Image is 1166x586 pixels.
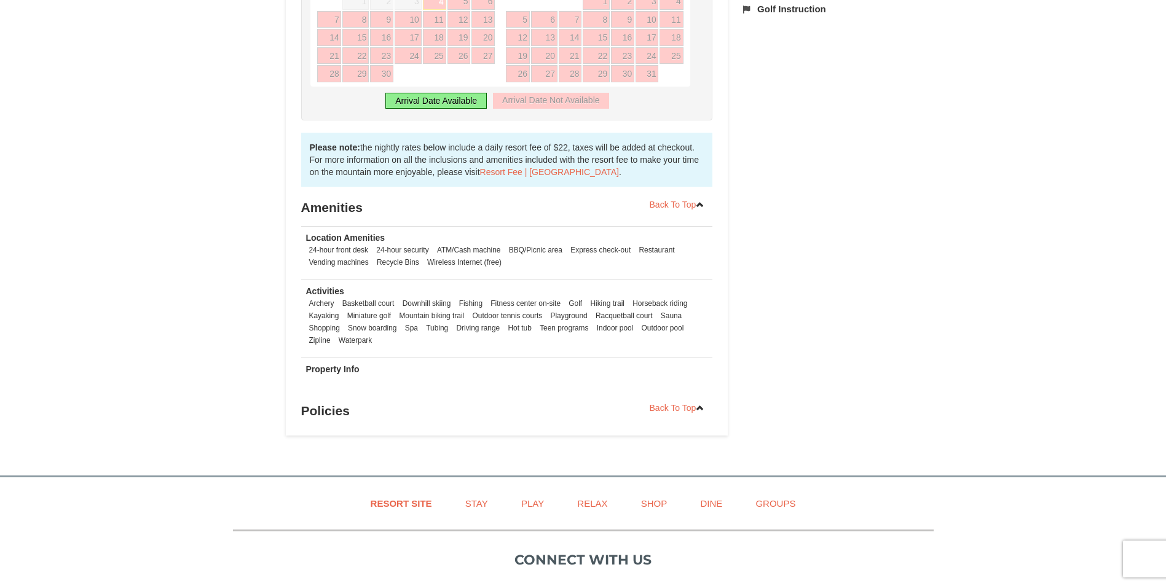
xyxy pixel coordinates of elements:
li: Hiking trail [587,297,628,310]
strong: Activities [306,286,344,296]
a: Resort Fee | [GEOGRAPHIC_DATA] [480,167,619,177]
a: Stay [450,490,503,517]
a: 10 [395,11,422,28]
li: Hot tub [505,322,534,334]
div: Arrival Date Not Available [493,93,609,109]
li: Snow boarding [345,322,400,334]
a: 12 [447,11,471,28]
a: 5 [506,11,530,28]
a: 13 [471,11,495,28]
a: 8 [583,11,610,28]
a: Resort Site [355,490,447,517]
li: Express check-out [567,244,634,256]
a: 11 [423,11,446,28]
li: Indoor pool [594,322,637,334]
a: 29 [583,65,610,82]
a: 9 [370,11,393,28]
li: Miniature golf [344,310,394,322]
strong: Location Amenities [306,233,385,243]
h3: Amenities [301,195,713,220]
li: Horseback riding [629,297,690,310]
a: 27 [531,65,557,82]
li: Playground [548,310,591,322]
li: Shopping [306,322,343,334]
li: 24-hour security [373,244,431,256]
li: Fishing [456,297,486,310]
a: 16 [370,29,393,46]
a: 19 [447,29,471,46]
a: 26 [506,65,530,82]
li: Golf [565,297,585,310]
a: 16 [611,29,634,46]
a: 13 [531,29,557,46]
li: Racquetball court [593,310,656,322]
li: Archery [306,297,337,310]
li: Wireless Internet (free) [424,256,505,268]
li: Recycle Bins [374,256,422,268]
a: Back To Top [642,195,713,214]
a: Dine [685,490,738,517]
div: Arrival Date Available [385,93,487,109]
a: 27 [471,47,495,64]
li: Sauna [658,310,685,322]
a: 30 [611,65,634,82]
a: 6 [531,11,557,28]
a: 22 [342,47,369,64]
a: 7 [559,11,582,28]
a: 18 [660,29,683,46]
a: 22 [583,47,610,64]
li: Basketball court [339,297,398,310]
a: 20 [471,29,495,46]
a: 29 [342,65,369,82]
li: Zipline [306,334,334,346]
h3: Policies [301,399,713,423]
a: 8 [342,11,369,28]
a: 25 [423,47,446,64]
a: 17 [636,29,659,46]
li: Tubing [423,322,451,334]
a: 26 [447,47,471,64]
strong: Property Info [306,364,360,374]
li: Outdoor tennis courts [470,310,546,322]
a: 28 [317,65,341,82]
a: Shop [626,490,683,517]
a: 30 [370,65,393,82]
a: Groups [740,490,811,517]
a: 21 [317,47,341,64]
li: 24-hour front desk [306,244,372,256]
a: 28 [559,65,582,82]
li: ATM/Cash machine [434,244,504,256]
a: 24 [636,47,659,64]
a: 17 [395,29,422,46]
a: 14 [559,29,582,46]
p: Connect with us [233,550,934,570]
a: 23 [611,47,634,64]
a: 18 [423,29,446,46]
a: 21 [559,47,582,64]
a: Relax [562,490,623,517]
a: 20 [531,47,557,64]
div: the nightly rates below include a daily resort fee of $22, taxes will be added at checkout. For m... [301,133,713,187]
li: BBQ/Picnic area [506,244,565,256]
li: Vending machines [306,256,372,268]
a: 31 [636,65,659,82]
a: 7 [317,11,341,28]
a: 24 [395,47,422,64]
li: Mountain biking trail [396,310,467,322]
a: 11 [660,11,683,28]
a: 10 [636,11,659,28]
li: Teen programs [537,322,591,334]
li: Spa [402,322,421,334]
li: Fitness center on-site [487,297,564,310]
a: 23 [370,47,393,64]
a: 14 [317,29,341,46]
li: Kayaking [306,310,342,322]
a: 25 [660,47,683,64]
a: 15 [583,29,610,46]
a: Play [506,490,559,517]
li: Downhill skiing [400,297,454,310]
li: Driving range [453,322,503,334]
strong: Please note: [310,143,360,152]
a: 15 [342,29,369,46]
a: Back To Top [642,399,713,417]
